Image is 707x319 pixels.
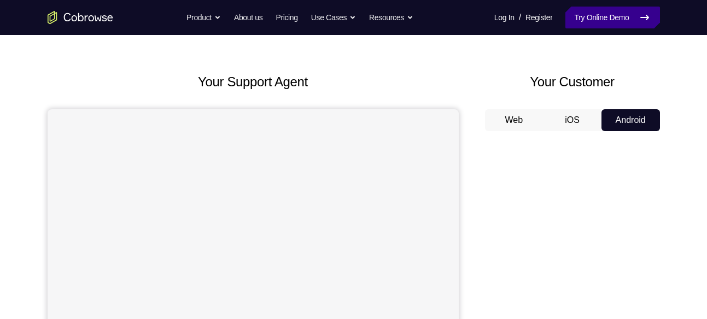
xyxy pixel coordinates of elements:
a: Log In [494,7,515,28]
a: Register [525,7,552,28]
button: Product [186,7,221,28]
h2: Your Support Agent [48,72,459,92]
button: Web [485,109,544,131]
button: Use Cases [311,7,356,28]
button: Android [601,109,660,131]
button: Resources [369,7,413,28]
a: About us [234,7,262,28]
a: Try Online Demo [565,7,659,28]
span: / [519,11,521,24]
h2: Your Customer [485,72,660,92]
a: Pricing [276,7,297,28]
button: iOS [543,109,601,131]
a: Go to the home page [48,11,113,24]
